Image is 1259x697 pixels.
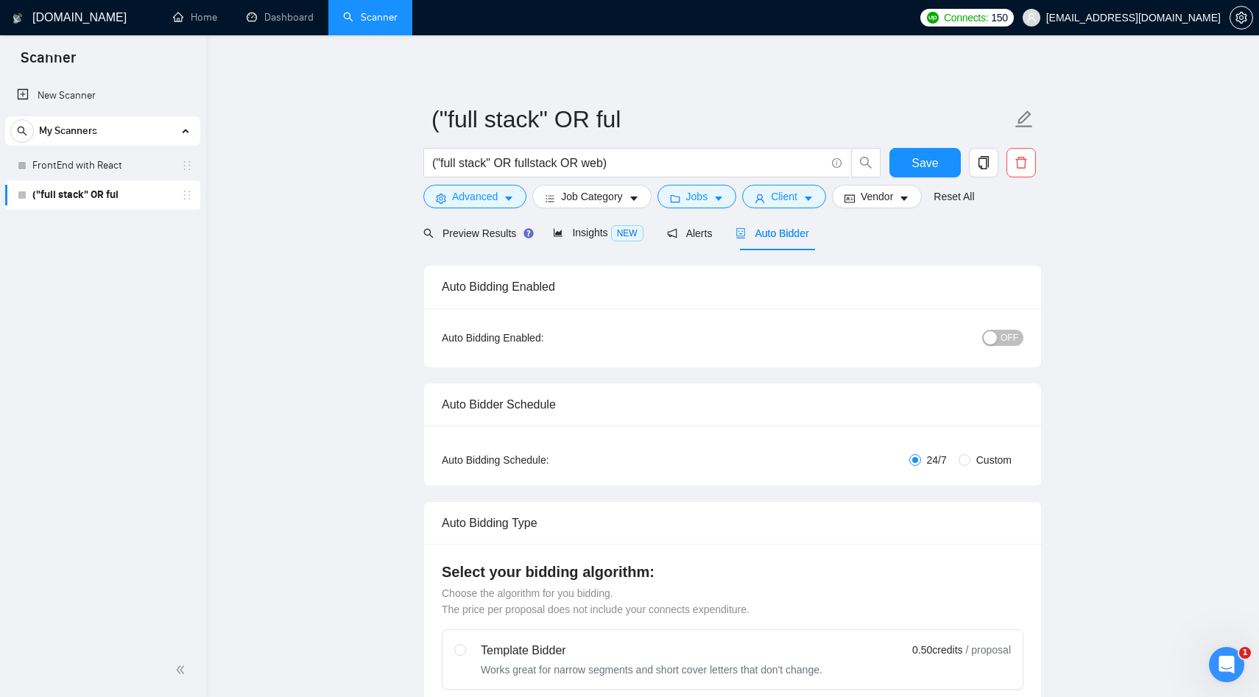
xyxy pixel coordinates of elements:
[452,188,498,205] span: Advanced
[844,193,855,204] span: idcard
[181,189,193,201] span: holder
[532,185,651,208] button: barsJob Categorycaret-down
[522,227,535,240] div: Tooltip anchor
[1230,6,1253,29] button: setting
[442,383,1023,425] div: Auto Bidder Schedule
[899,193,909,204] span: caret-down
[10,119,34,143] button: search
[667,228,677,238] span: notification
[852,156,880,169] span: search
[553,227,643,238] span: Insights
[561,188,622,205] span: Job Category
[966,643,1011,657] span: / proposal
[667,227,713,239] span: Alerts
[442,562,1023,582] h4: Select your bidding algorithm:
[442,452,635,468] div: Auto Bidding Schedule:
[991,10,1007,26] span: 150
[39,116,97,146] span: My Scanners
[944,10,988,26] span: Connects:
[32,151,172,180] a: FrontEnd with React
[504,193,514,204] span: caret-down
[5,81,200,110] li: New Scanner
[32,180,172,210] a: ("full stack" OR ful
[713,193,724,204] span: caret-down
[13,7,23,30] img: logo
[423,185,526,208] button: settingAdvancedcaret-down
[742,185,826,208] button: userClientcaret-down
[553,227,563,238] span: area-chart
[432,154,825,172] input: Search Freelance Jobs...
[657,185,737,208] button: folderJobscaret-down
[442,330,635,346] div: Auto Bidding Enabled:
[1230,12,1252,24] span: setting
[481,662,822,677] div: Works great for narrow segments and short cover letters that don't change.
[1026,13,1037,23] span: user
[545,193,555,204] span: bars
[670,193,680,204] span: folder
[969,148,998,177] button: copy
[431,101,1012,138] input: Scanner name...
[1230,12,1253,24] a: setting
[247,11,314,24] a: dashboardDashboard
[832,185,922,208] button: idcardVendorcaret-down
[755,193,765,204] span: user
[175,662,190,677] span: double-left
[686,188,708,205] span: Jobs
[423,228,434,238] span: search
[970,452,1018,468] span: Custom
[1239,647,1251,659] span: 1
[11,126,33,136] span: search
[629,193,639,204] span: caret-down
[173,11,217,24] a: homeHome
[911,154,938,172] span: Save
[803,193,814,204] span: caret-down
[832,158,842,168] span: info-circle
[9,47,88,78] span: Scanner
[442,266,1023,308] div: Auto Bidding Enabled
[912,642,962,658] span: 0.50 credits
[927,12,939,24] img: upwork-logo.png
[736,228,746,238] span: robot
[481,642,822,659] div: Template Bidder
[1015,110,1034,129] span: edit
[1007,156,1035,169] span: delete
[423,227,529,239] span: Preview Results
[736,227,808,239] span: Auto Bidder
[442,587,750,615] span: Choose the algorithm for you bidding. The price per proposal does not include your connects expen...
[1006,148,1036,177] button: delete
[611,225,643,241] span: NEW
[1001,330,1018,346] span: OFF
[934,188,974,205] a: Reset All
[861,188,893,205] span: Vendor
[970,156,998,169] span: copy
[17,81,188,110] a: New Scanner
[889,148,961,177] button: Save
[181,160,193,171] span: holder
[921,452,953,468] span: 24/7
[1209,647,1244,682] iframe: Intercom live chat
[771,188,797,205] span: Client
[436,193,446,204] span: setting
[442,502,1023,544] div: Auto Bidding Type
[851,148,881,177] button: search
[5,116,200,210] li: My Scanners
[343,11,398,24] a: searchScanner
